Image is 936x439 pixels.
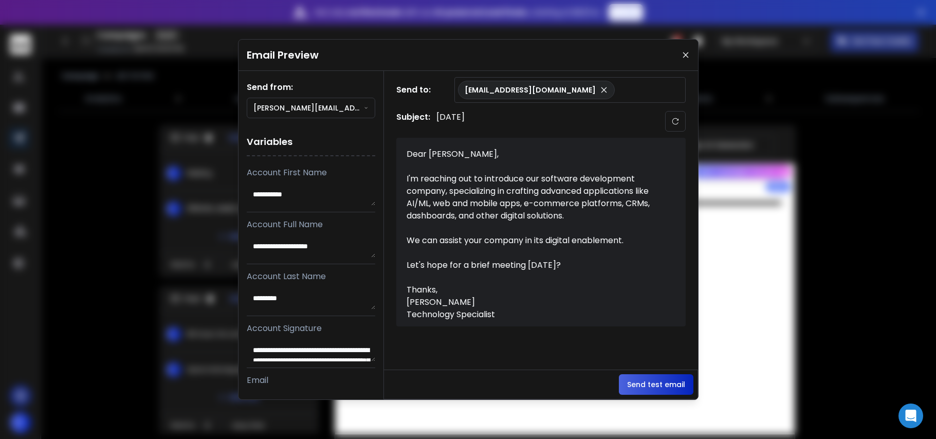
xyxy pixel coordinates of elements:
[407,259,664,271] div: Let's hope for a brief meeting [DATE]?
[247,129,375,156] h1: Variables
[465,85,596,95] p: [EMAIL_ADDRESS][DOMAIN_NAME]
[407,284,664,296] div: Thanks,
[407,173,664,222] div: I'm reaching out to introduce our software development company, specializing in crafting advanced...
[396,84,437,96] h1: Send to:
[436,111,465,132] p: [DATE]
[247,218,375,231] p: Account Full Name
[247,322,375,335] p: Account Signature
[247,48,319,62] h1: Email Preview
[407,296,664,308] div: [PERSON_NAME]
[247,167,375,179] p: Account First Name
[407,234,664,247] div: We can assist your company in its digital enablement.
[247,270,375,283] p: Account Last Name
[253,103,364,113] p: [PERSON_NAME][EMAIL_ADDRESS][PERSON_NAME][DOMAIN_NAME]
[407,308,664,321] div: Technology Specialist
[247,81,375,94] h1: Send from:
[407,148,664,160] div: Dear [PERSON_NAME],
[247,374,375,387] p: Email
[898,404,923,428] div: Open Intercom Messenger
[619,374,693,395] button: Send test email
[396,111,430,132] h1: Subject:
